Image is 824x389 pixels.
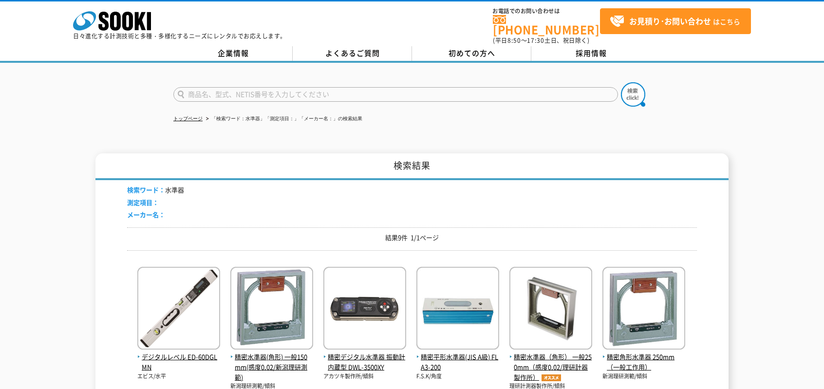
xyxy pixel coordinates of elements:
p: 新潟理研測範/傾斜 [602,372,685,381]
span: 検索ワード： [127,185,165,194]
span: メーカー名： [127,210,165,219]
a: 精密角形水準器 250mm（一般工作用） [602,342,685,372]
a: 企業情報 [173,46,293,61]
p: エビス/水平 [137,372,220,381]
span: (平日 ～ 土日、祝日除く) [493,36,589,45]
img: 一般250mm（感度0.02/理研計器製作所） [509,267,592,352]
a: トップページ [173,116,203,121]
p: 日々進化する計測技術と多種・多様化するニーズにレンタルでお応えします。 [73,33,286,39]
span: 8:50 [507,36,521,45]
span: 精密平形水準器(JIS A級) FLA3-200 [416,352,499,372]
img: ED-60DGLMN [137,267,220,352]
h1: 検索結果 [95,153,729,180]
li: 水準器 [127,185,184,195]
a: デジタルレベル ED-60DGLMN [137,342,220,372]
p: F.S.K/角度 [416,372,499,381]
strong: お見積り･お問い合わせ [629,15,711,27]
span: 測定項目： [127,198,159,207]
img: btn_search.png [621,82,645,107]
span: 17:30 [527,36,544,45]
img: FLA3-200 [416,267,499,352]
span: 精密水準器(角形) 一般150mm(感度0.02/新潟理研測範) [230,352,313,382]
a: 精密水準器（角形） 一般250mm（感度0.02/理研計器製作所）オススメ [509,342,592,382]
img: DWL-3500XY [323,267,406,352]
span: お電話でのお問い合わせは [493,8,600,14]
p: 結果9件 1/1ページ [127,233,697,243]
input: 商品名、型式、NETIS番号を入力してください [173,87,618,102]
a: 初めての方へ [412,46,531,61]
a: お見積り･お問い合わせはこちら [600,8,751,34]
a: [PHONE_NUMBER] [493,15,600,35]
img: 250mm（一般工作用） [602,267,685,352]
a: 精密平形水準器(JIS A級) FLA3-200 [416,342,499,372]
a: よくあるご質問 [293,46,412,61]
a: 採用情報 [531,46,651,61]
span: 精密水準器（角形） 一般250mm（感度0.02/理研計器製作所） [509,352,592,382]
p: アカツキ製作所/傾斜 [323,372,406,381]
span: 初めての方へ [449,48,495,58]
a: 精密水準器(角形) 一般150mm(感度0.02/新潟理研測範) [230,342,313,382]
span: はこちら [610,14,740,29]
li: 「検索ワード：水準器」「測定項目：」「メーカー名：」の検索結果 [204,114,362,124]
a: 精密デジタル水準器 振動計内蔵型 DWL-3500XY [323,342,406,372]
span: 精密角形水準器 250mm（一般工作用） [602,352,685,372]
img: オススメ [539,374,563,381]
img: 一般150mm(感度0.02/新潟理研測範) [230,267,313,352]
span: 精密デジタル水準器 振動計内蔵型 DWL-3500XY [323,352,406,372]
span: デジタルレベル ED-60DGLMN [137,352,220,372]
